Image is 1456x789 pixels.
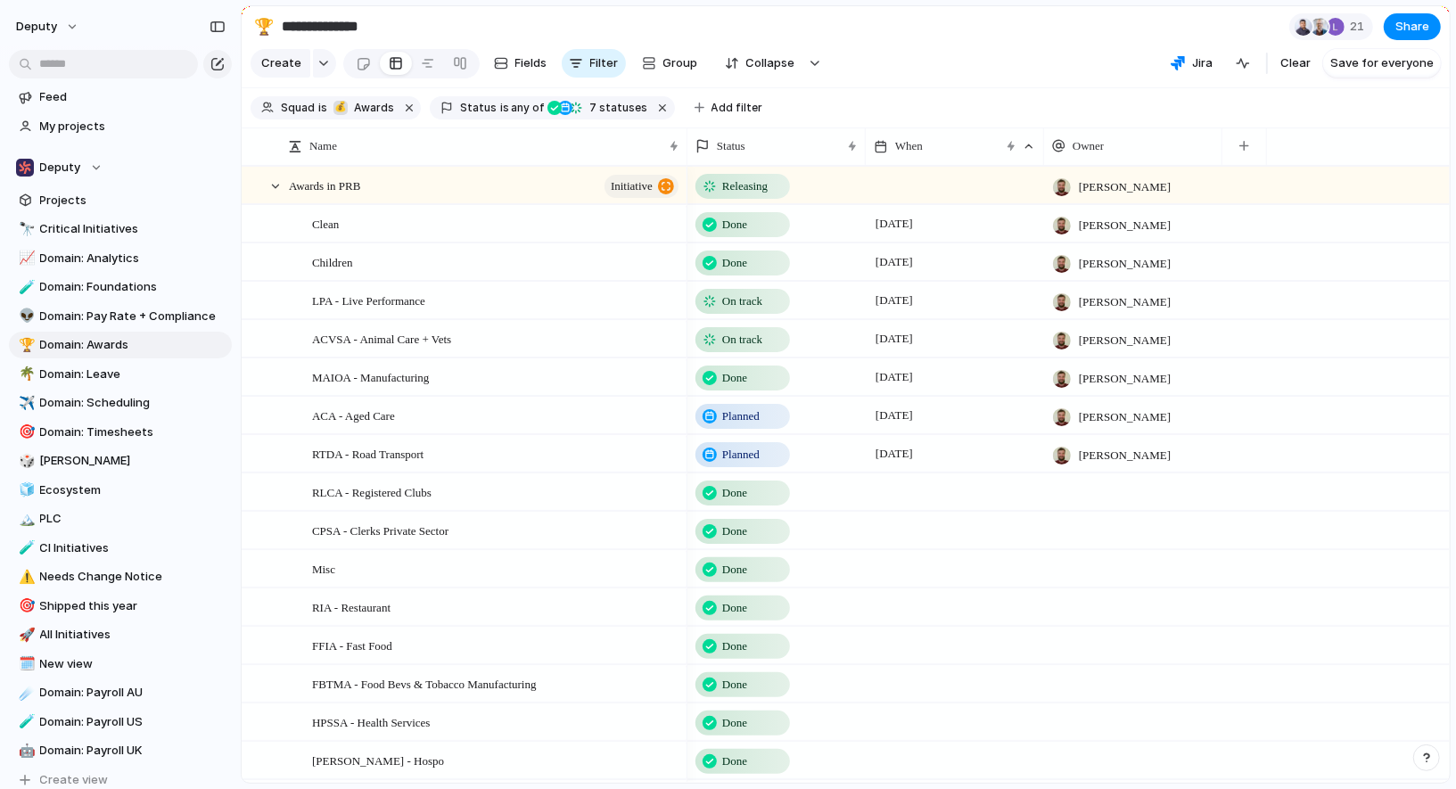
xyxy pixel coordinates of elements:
span: Misc [312,558,335,579]
span: CPSA - Clerks Private Sector [312,520,448,540]
span: Domain: Awards [40,336,226,354]
span: RTDA - Road Transport [312,443,424,464]
span: RLCA - Registered Clubs [312,481,432,502]
span: Planned [722,446,760,464]
a: 🤖Domain: Payroll UK [9,737,232,764]
span: FFIA - Fast Food [312,635,392,655]
button: deputy [8,12,88,41]
button: 7 statuses [546,98,652,118]
span: Planned [722,407,760,425]
span: Awards in PRB [289,175,360,195]
span: [PERSON_NAME] - Hospo [312,750,444,770]
div: 🏔️ [19,509,31,530]
div: ⚠️ [19,567,31,588]
button: 🚀 [16,626,34,644]
span: [DATE] [871,213,917,234]
a: Feed [9,84,232,111]
a: 🧪CI Initiatives [9,535,232,562]
button: 🏔️ [16,510,34,528]
span: Domain: Payroll UK [40,742,226,760]
span: 21 [1350,18,1370,36]
div: 🎯 [19,422,31,442]
span: [DATE] [871,405,917,426]
span: Clean [312,213,339,234]
span: ACVSA - Animal Care + Vets [312,328,451,349]
span: Fields [515,54,547,72]
span: On track [722,331,762,349]
span: 7 [585,101,600,114]
button: Collapse [714,49,804,78]
div: ☄️ [19,683,31,703]
span: Shipped this year [40,597,226,615]
a: Projects [9,187,232,214]
span: Releasing [722,177,768,195]
span: [PERSON_NAME] [1079,178,1171,196]
span: Domain: Scheduling [40,394,226,412]
span: Awards [354,100,394,116]
div: 🎯Domain: Timesheets [9,419,232,446]
span: statuses [585,100,648,116]
span: [PERSON_NAME] [1079,255,1171,273]
span: [DATE] [871,290,917,311]
span: Done [722,522,747,540]
span: CI Initiatives [40,539,226,557]
a: ✈️Domain: Scheduling [9,390,232,416]
span: FBTMA - Food Bevs & Tobacco Manufacturing [312,673,537,694]
a: 🏆Domain: Awards [9,332,232,358]
button: Save for everyone [1323,49,1441,78]
div: 💰 [333,101,348,115]
span: Domain: Timesheets [40,423,226,441]
button: 🎲 [16,452,34,470]
div: ✈️ [19,393,31,414]
a: ☄️Domain: Payroll AU [9,679,232,706]
span: is [318,100,327,116]
span: Critical Initiatives [40,220,226,238]
button: 🤖 [16,742,34,760]
button: Group [633,49,707,78]
span: Done [722,254,747,272]
div: 🧪 [19,538,31,558]
span: HPSSA - Health Services [312,711,431,732]
div: 🧪Domain: Payroll US [9,709,232,736]
span: Feed [40,88,226,106]
span: Done [722,484,747,502]
span: Filter [590,54,619,72]
a: 🚀All Initiatives [9,621,232,648]
a: 🧊Ecosystem [9,477,232,504]
button: Add filter [684,95,774,120]
span: [PERSON_NAME] [1079,408,1171,426]
button: ⚠️ [16,568,34,586]
div: 🌴Domain: Leave [9,361,232,388]
span: deputy [16,18,57,36]
div: 👽 [19,306,31,326]
span: Create view [40,771,109,789]
span: Save for everyone [1330,54,1434,72]
span: Children [312,251,353,272]
span: Domain: Foundations [40,278,226,296]
span: RIA - Restaurant [312,596,391,617]
span: any of [509,100,544,116]
div: 🧪Domain: Foundations [9,274,232,300]
span: Deputy [40,159,81,177]
div: ⚠️Needs Change Notice [9,563,232,590]
span: Status [460,100,497,116]
button: is [315,98,331,118]
div: 🔭Critical Initiatives [9,216,232,242]
span: Done [722,676,747,694]
div: 📈 [19,248,31,268]
span: Status [717,137,745,155]
span: On track [722,292,762,310]
span: Squad [281,100,315,116]
span: When [895,137,923,155]
span: [PERSON_NAME] [1079,217,1171,234]
button: ☄️ [16,684,34,702]
div: 🧪 [19,711,31,732]
span: Done [722,599,747,617]
span: Share [1395,18,1429,36]
span: Done [722,216,747,234]
div: 🤖 [19,741,31,761]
